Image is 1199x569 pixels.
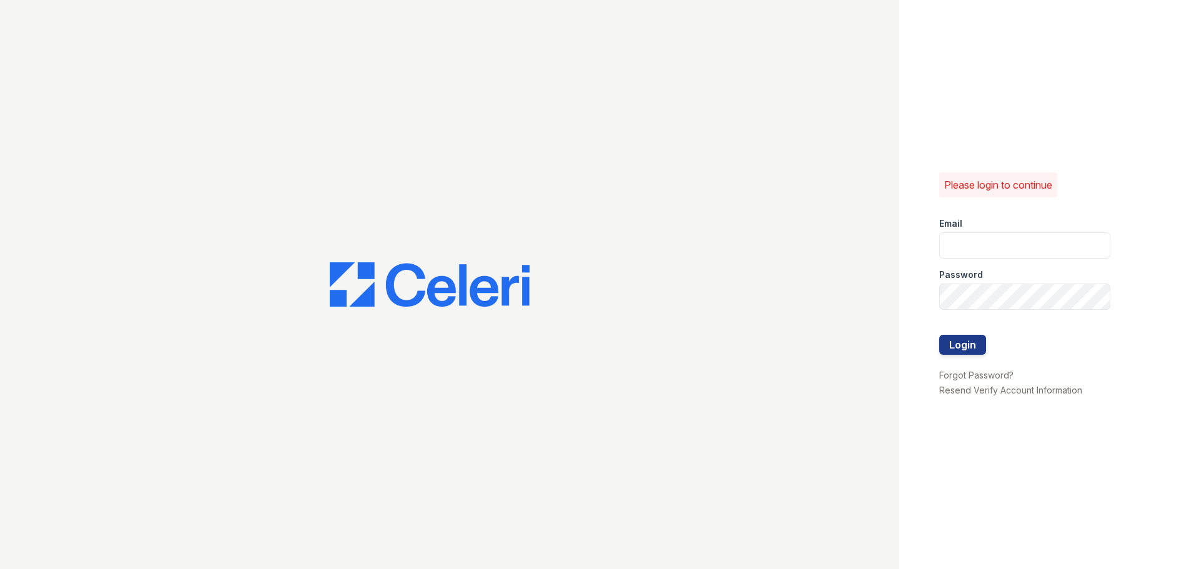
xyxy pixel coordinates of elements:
p: Please login to continue [944,177,1052,192]
label: Email [939,217,962,230]
button: Login [939,335,986,355]
label: Password [939,269,983,281]
img: CE_Logo_Blue-a8612792a0a2168367f1c8372b55b34899dd931a85d93a1a3d3e32e68fde9ad4.png [330,262,530,307]
a: Forgot Password? [939,370,1014,380]
a: Resend Verify Account Information [939,385,1082,395]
